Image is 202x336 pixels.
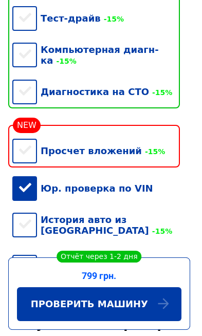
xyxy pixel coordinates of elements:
[149,88,172,97] span: -15%
[17,287,181,321] div: Проверить машину
[142,147,165,156] span: -15%
[17,270,181,281] div: 799 грн.
[149,227,172,235] span: -15%
[12,76,180,107] div: Диагностика на СТО
[12,34,180,76] div: Компьютерная диагн-ка
[12,3,180,34] div: Тест-драйв
[12,135,180,166] div: Просчет вложений
[12,246,180,288] div: Сопровождение сделки
[12,204,180,246] div: История авто из [GEOGRAPHIC_DATA]
[101,15,124,23] span: -15%
[12,173,180,204] div: Юр. проверка по VIN
[53,57,76,65] span: -15%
